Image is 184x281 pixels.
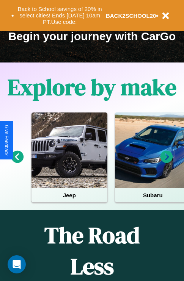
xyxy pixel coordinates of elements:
b: BACK2SCHOOL20 [106,12,156,19]
div: Open Intercom Messenger [8,255,26,273]
button: Back to School savings of 20% in select cities! Ends [DATE] 10am PT.Use code: [14,4,106,27]
h4: Jeep [31,188,107,202]
div: Give Feedback [4,125,9,156]
h1: Explore by make [8,72,176,103]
